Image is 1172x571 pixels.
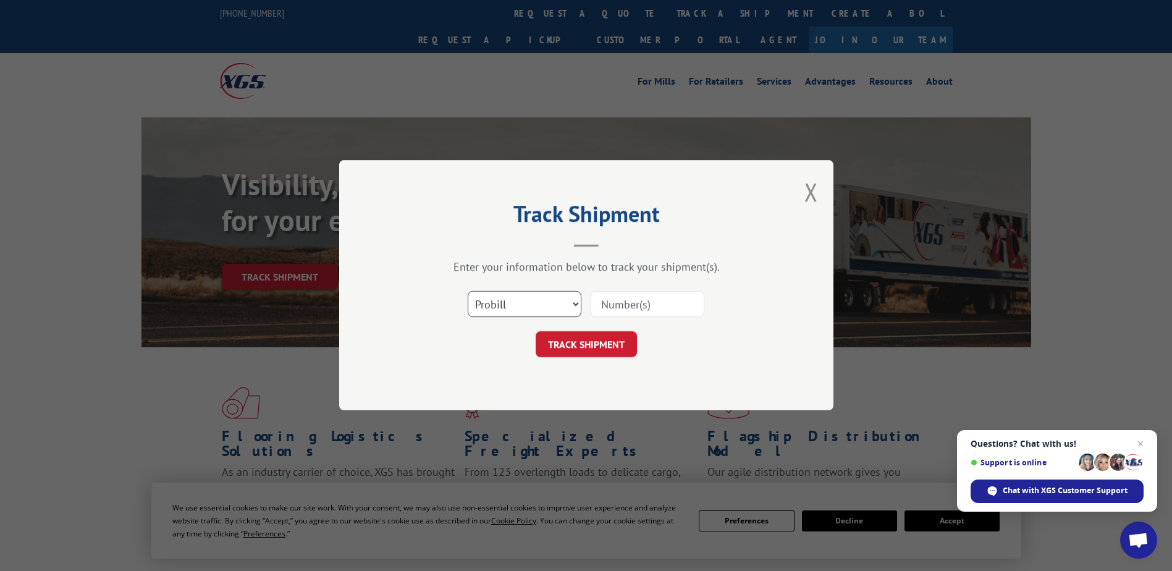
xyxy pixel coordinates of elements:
[401,205,772,229] h2: Track Shipment
[971,439,1144,449] span: Questions? Chat with us!
[971,458,1074,467] span: Support is online
[971,480,1144,503] span: Chat with XGS Customer Support
[1003,485,1128,496] span: Chat with XGS Customer Support
[536,332,637,358] button: TRACK SHIPMENT
[804,176,818,208] button: Close modal
[1120,522,1157,559] a: Open chat
[591,292,704,318] input: Number(s)
[401,260,772,274] div: Enter your information below to track your shipment(s).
